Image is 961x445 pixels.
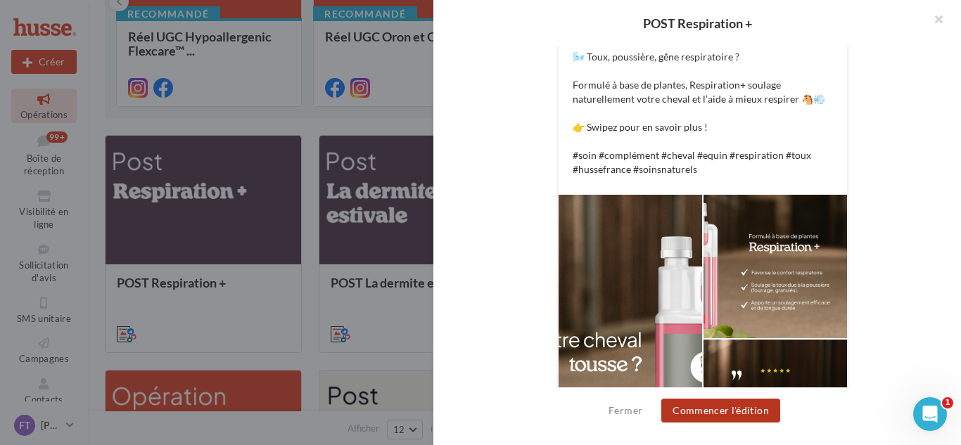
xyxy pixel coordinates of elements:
[573,50,833,176] p: 🌬️ Toux, poussière, gêne respiratoire ? Formulé à base de plantes, Respiration+ soulage naturelle...
[456,17,938,30] div: POST Respiration +
[603,402,648,419] button: Fermer
[661,399,780,423] button: Commencer l'édition
[942,397,953,408] span: 1
[913,397,947,431] iframe: Intercom live chat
